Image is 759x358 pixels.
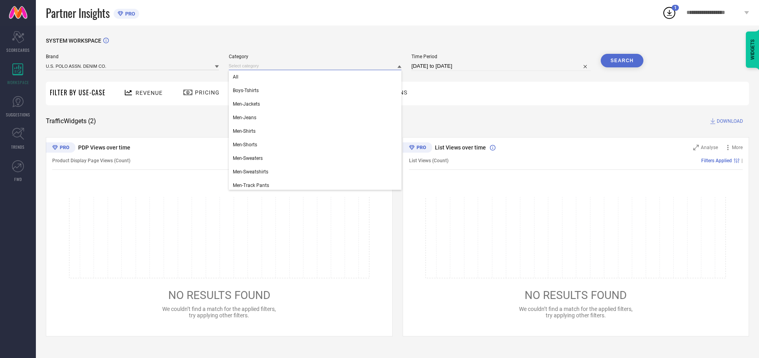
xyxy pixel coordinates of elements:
div: Men-Jackets [229,97,402,111]
span: TRENDS [11,144,25,150]
span: Filters Applied [701,158,732,163]
span: Men-Track Pants [233,183,269,188]
span: Traffic Widgets ( 2 ) [46,117,96,125]
input: Select category [229,62,402,70]
div: Men-Jeans [229,111,402,124]
span: All [233,74,238,80]
span: SYSTEM WORKSPACE [46,37,101,44]
div: Premium [403,142,432,154]
span: Partner Insights [46,5,110,21]
span: WORKSPACE [7,79,29,85]
div: Premium [46,142,75,154]
span: Revenue [136,90,163,96]
svg: Zoom [693,145,699,150]
span: 1 [674,5,676,10]
span: PDP Views over time [78,144,130,151]
div: All [229,70,402,84]
span: NO RESULTS FOUND [525,289,627,302]
span: Filter By Use-Case [50,88,106,97]
span: SCORECARDS [6,47,30,53]
span: Product Display Page Views (Count) [52,158,130,163]
div: Men-Sweatshirts [229,165,402,179]
span: Men-Sweaters [233,155,263,161]
div: Boys-Tshirts [229,84,402,97]
button: Search [601,54,644,67]
span: Men-Jackets [233,101,260,107]
span: Pricing [195,89,220,96]
span: Men-Jeans [233,115,256,120]
div: Open download list [662,6,676,20]
span: We couldn’t find a match for the applied filters, try applying other filters. [162,306,276,319]
span: List Views over time [435,144,486,151]
span: Time Period [411,54,591,59]
div: Men-Shirts [229,124,402,138]
span: DOWNLOAD [717,117,743,125]
span: SUGGESTIONS [6,112,30,118]
span: We couldn’t find a match for the applied filters, try applying other filters. [519,306,633,319]
span: List Views (Count) [409,158,448,163]
span: | [741,158,743,163]
span: Analyse [701,145,718,150]
div: Men-Shorts [229,138,402,151]
div: Men-Track Pants [229,179,402,192]
span: Category [229,54,402,59]
span: Men-Sweatshirts [233,169,268,175]
span: Brand [46,54,219,59]
span: More [732,145,743,150]
span: PRO [123,11,135,17]
span: NO RESULTS FOUND [168,289,270,302]
span: FWD [14,176,22,182]
input: Select time period [411,61,591,71]
span: Men-Shirts [233,128,256,134]
div: Men-Sweaters [229,151,402,165]
span: Boys-Tshirts [233,88,259,93]
span: Men-Shorts [233,142,257,148]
